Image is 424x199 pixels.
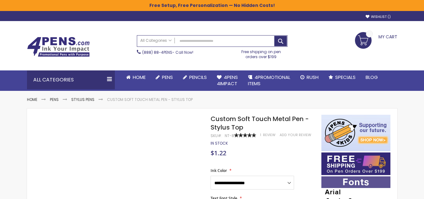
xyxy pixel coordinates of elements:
[133,74,146,80] span: Home
[27,37,90,57] img: 4Pens Custom Pens and Promotional Products
[211,141,228,146] div: Availability
[321,115,390,151] img: 4pens 4 kids
[225,133,234,138] div: NT-8
[295,70,324,84] a: Rush
[235,47,287,59] div: Free shipping on pen orders over $199
[212,70,243,91] a: 4Pens4impact
[50,97,59,102] a: Pens
[321,152,390,175] img: Free shipping on orders over $199
[211,133,222,138] strong: SKU
[366,14,391,19] a: Wishlist
[71,97,94,102] a: Stylus Pens
[280,133,311,137] a: Add Your Review
[243,70,295,91] a: 4PROMOTIONALITEMS
[27,70,115,89] div: All Categories
[140,38,172,43] span: All Categories
[361,70,383,84] a: Blog
[324,70,361,84] a: Specials
[178,70,212,84] a: Pencils
[211,114,309,132] span: Custom Soft Touch Metal Pen - Stylus Top
[366,74,378,80] span: Blog
[211,168,227,173] span: Ink Color
[307,74,319,80] span: Rush
[121,70,151,84] a: Home
[211,141,228,146] span: In stock
[27,97,37,102] a: Home
[263,133,276,137] span: Review
[151,70,178,84] a: Pens
[142,50,172,55] a: (888) 88-4PENS
[189,74,207,80] span: Pencils
[137,36,175,46] a: All Categories
[211,149,226,157] span: $1.22
[142,50,193,55] span: - Call Now!
[162,74,173,80] span: Pens
[107,97,193,102] li: Custom Soft Touch Metal Pen - Stylus Top
[248,74,290,87] span: 4PROMOTIONAL ITEMS
[335,74,356,80] span: Specials
[260,133,261,137] span: 1
[217,74,238,87] span: 4Pens 4impact
[260,133,276,137] a: 1 Review
[234,133,256,137] div: 100%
